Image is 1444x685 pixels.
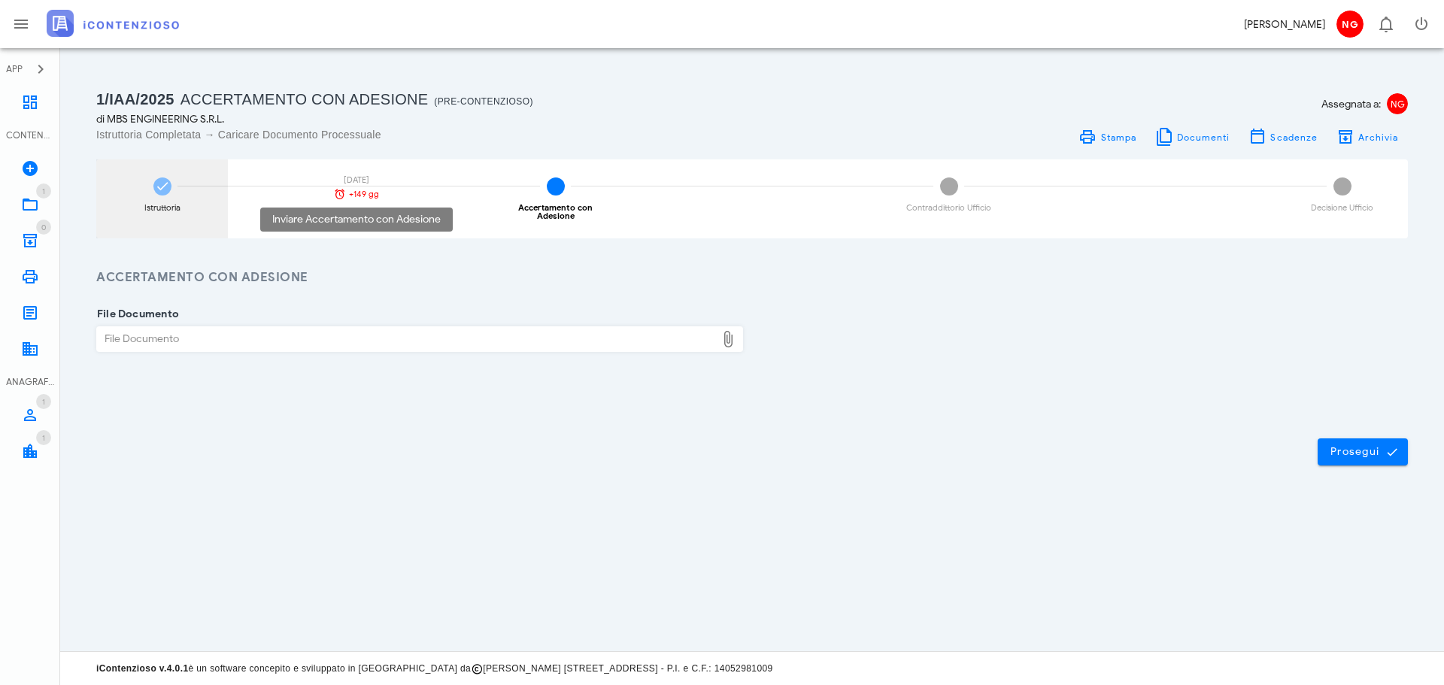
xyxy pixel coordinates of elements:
span: 1/IAA/2025 [96,91,174,108]
span: Assegnata a: [1321,96,1381,112]
div: File Documento [97,327,716,351]
div: Accertamento con Adesione [508,204,603,220]
div: CONTENZIOSO [6,129,54,142]
span: Stampa [1100,132,1136,143]
button: Prosegui [1318,438,1408,465]
strong: iContenzioso v.4.0.1 [96,663,188,674]
label: File Documento [93,307,179,322]
span: Distintivo [36,430,51,445]
div: Contraddittorio Ufficio [906,204,991,212]
div: di MBS ENGINEERING S.R.L. [96,111,743,127]
div: Istruttoria Completata → Caricare Documento Processuale [96,127,743,142]
a: Stampa [1069,126,1145,147]
span: 1 [42,397,45,407]
div: Decisione Ufficio [1311,204,1373,212]
span: Archivia [1358,132,1399,143]
div: Istruttoria [144,204,180,212]
h3: Accertamento con Adesione [96,268,1408,287]
button: Documenti [1145,126,1239,147]
span: Distintivo [36,183,51,199]
button: Scadenze [1239,126,1327,147]
button: Distintivo [1367,6,1403,42]
span: NG [1387,93,1408,114]
span: +149 gg [349,190,379,199]
div: [DATE] [330,176,383,184]
button: NG [1331,6,1367,42]
span: Scadenze [1270,132,1318,143]
button: Archivia [1327,126,1408,147]
span: 4 [1333,177,1351,195]
span: Documenti [1176,132,1230,143]
div: [PERSON_NAME] [1244,17,1325,32]
img: logo-text-2x.png [47,10,179,37]
span: 3 [940,177,958,195]
span: (Pre-contenzioso) [434,96,532,107]
span: 1 [42,186,45,196]
span: Distintivo [36,394,51,409]
div: ANAGRAFICA [6,375,54,389]
span: 1 [42,433,45,443]
span: Prosegui [1330,445,1396,459]
span: NG [1336,11,1364,38]
span: 0 [41,223,46,232]
span: Accertamento con Adesione [180,91,429,108]
span: 2 [547,177,565,195]
span: Distintivo [36,220,51,235]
